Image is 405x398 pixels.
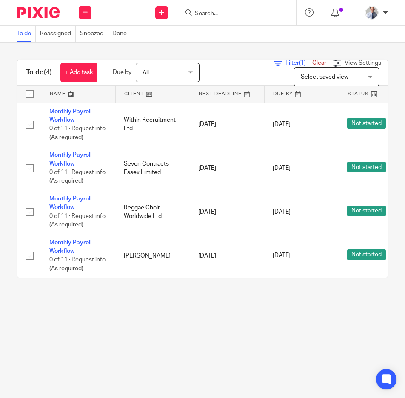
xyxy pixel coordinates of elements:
span: (4) [44,69,52,76]
td: Within Recruitment Ltd [115,103,190,146]
span: Filter [285,60,312,66]
p: Due by [113,68,131,77]
a: Clear [312,60,326,66]
a: Reassigned [40,26,76,42]
span: Not started [347,162,386,172]
span: View Settings [345,60,381,66]
span: Not started [347,206,386,216]
td: Seven Contracts Essex Limited [115,146,190,190]
span: 0 of 11 · Request info (As required) [49,169,106,184]
span: [DATE] [273,209,291,215]
td: [DATE] [190,234,264,277]
span: (1) [299,60,306,66]
a: Monthly Payroll Workflow [49,109,91,123]
a: Monthly Payroll Workflow [49,240,91,254]
a: Done [112,26,131,42]
td: [DATE] [190,190,264,234]
span: Not started [347,118,386,129]
span: 0 of 11 · Request info (As required) [49,257,106,272]
input: Search [194,10,271,18]
td: Reggae Choir Worldwide Ltd [115,190,190,234]
a: + Add task [60,63,97,82]
a: Monthly Payroll Workflow [49,152,91,166]
td: [DATE] [190,146,264,190]
td: [DATE] [190,103,264,146]
img: IMG_9924.jpg [365,6,379,20]
img: Pixie [17,7,60,18]
a: Monthly Payroll Workflow [49,196,91,210]
span: Select saved view [301,74,348,80]
td: [PERSON_NAME] [115,234,190,277]
span: All [143,70,149,76]
span: Not started [347,249,386,260]
span: 0 of 11 · Request info (As required) [49,126,106,140]
a: Snoozed [80,26,108,42]
span: [DATE] [273,121,291,127]
a: To do [17,26,36,42]
h1: To do [26,68,52,77]
span: 0 of 11 · Request info (As required) [49,213,106,228]
span: [DATE] [273,165,291,171]
span: [DATE] [273,253,291,259]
